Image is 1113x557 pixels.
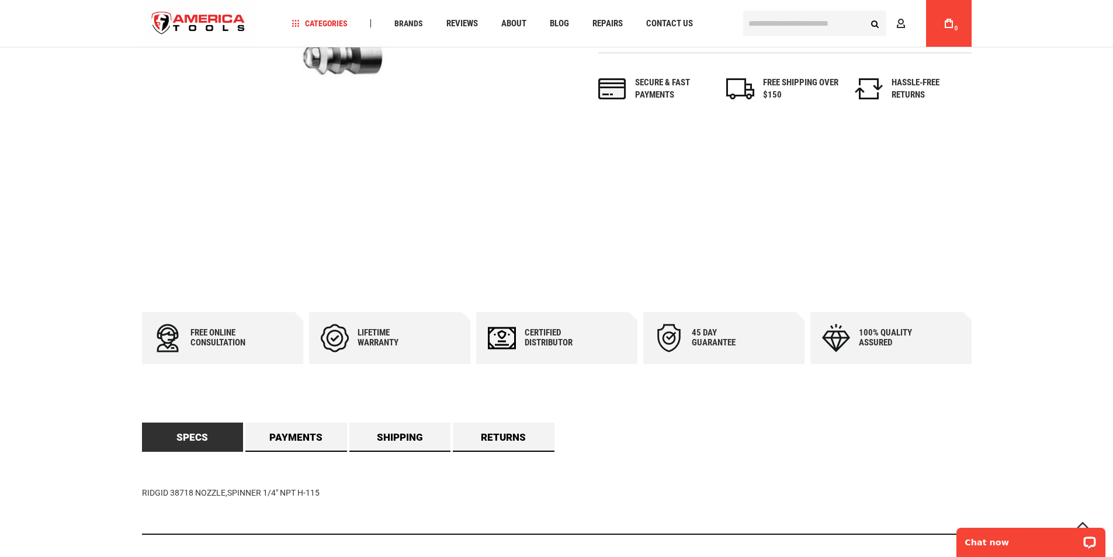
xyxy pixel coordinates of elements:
[389,16,428,32] a: Brands
[892,77,968,102] div: HASSLE-FREE RETURNS
[592,19,623,28] span: Repairs
[598,78,626,99] img: payments
[142,2,255,46] img: America Tools
[190,328,261,348] div: Free online consultation
[955,25,958,32] span: 0
[763,77,839,102] div: FREE SHIPPING OVER $150
[550,19,569,28] span: Blog
[446,19,478,28] span: Reviews
[864,12,886,34] button: Search
[358,328,428,348] div: Lifetime warranty
[859,328,929,348] div: 100% quality assured
[587,16,628,32] a: Repairs
[245,423,347,452] a: Payments
[286,16,353,32] a: Categories
[646,19,693,28] span: Contact Us
[545,16,574,32] a: Blog
[855,78,883,99] img: returns
[142,2,255,46] a: store logo
[641,16,698,32] a: Contact Us
[142,452,972,535] div: RIDGID 38718 NOZZLE,SPINNER 1/4" NPT H-115
[453,423,554,452] a: Returns
[349,423,451,452] a: Shipping
[949,520,1113,557] iframe: LiveChat chat widget
[496,16,532,32] a: About
[635,77,711,102] div: Secure & fast payments
[692,328,762,348] div: 45 day Guarantee
[394,19,423,27] span: Brands
[292,19,348,27] span: Categories
[142,423,244,452] a: Specs
[525,328,595,348] div: Certified Distributor
[726,78,754,99] img: shipping
[501,19,526,28] span: About
[441,16,483,32] a: Reviews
